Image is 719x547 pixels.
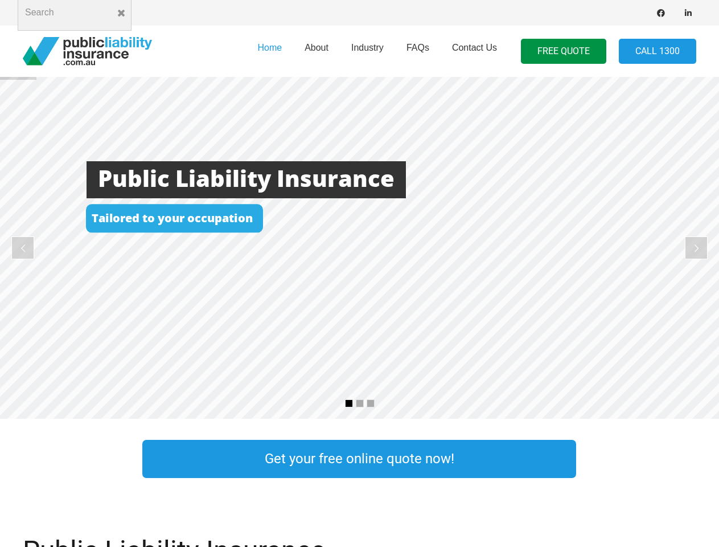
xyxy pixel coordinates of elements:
a: Home [246,22,293,80]
span: Home [257,43,282,52]
a: FREE QUOTE [521,39,606,64]
span: Contact Us [452,43,497,52]
a: Link [599,437,718,481]
a: LinkedIn [680,5,696,21]
a: Industry [340,22,395,80]
span: Industry [351,43,384,52]
a: Facebook [653,5,669,21]
span: About [305,43,328,52]
span: FAQs [406,43,429,52]
a: Contact Us [441,22,508,80]
button: Close [111,3,132,23]
a: Call 1300 [619,39,696,64]
a: Get your free online quote now! [142,440,576,478]
a: pli_logotransparent [23,37,152,66]
a: FAQs [395,22,441,80]
a: About [293,22,340,80]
